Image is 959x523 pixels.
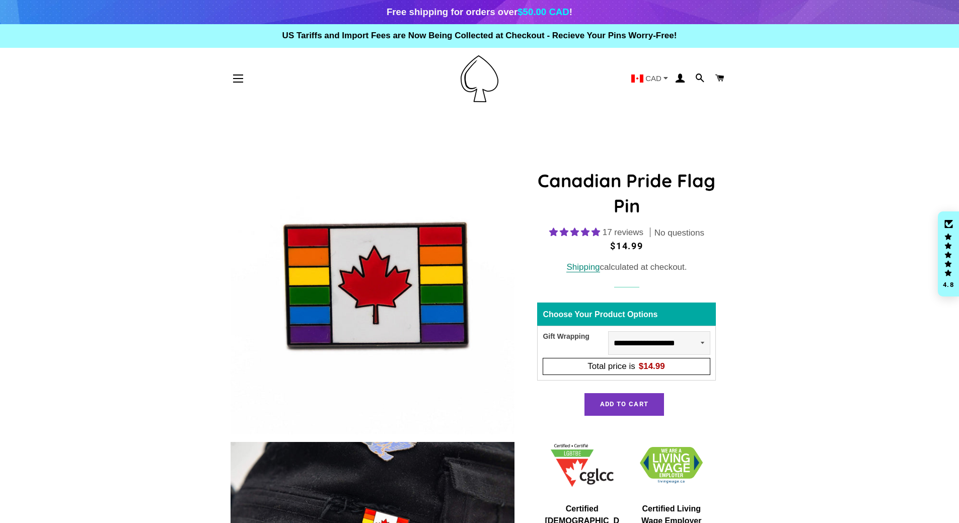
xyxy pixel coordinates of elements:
[551,444,614,487] img: 1705457225.png
[518,7,569,17] span: $50.00 CAD
[603,228,643,237] span: 17 reviews
[654,227,704,239] span: No questions
[537,261,716,274] div: calculated at checkout.
[639,361,665,371] span: $
[610,241,643,251] span: $14.99
[543,331,608,355] div: Gift Wrapping
[938,211,959,297] div: Click to open Judge.me floating reviews tab
[942,281,954,288] div: 4.8
[537,168,716,219] h1: Canadian Pride Flag Pin
[231,150,515,434] img: Canadian Pride Flag Enamel Pin Badge Rainbow Lapel LGBTQ Gay Gift For Her/Him - Pin Ace
[461,55,498,102] img: Pin-Ace
[600,400,648,408] span: Add to Cart
[584,393,664,415] button: Add to Cart
[387,5,572,19] div: Free shipping for orders over !
[549,228,603,237] span: 5.00 stars
[608,331,710,355] select: Gift Wrapping
[643,361,665,371] span: 14.99
[645,74,661,82] span: CAD
[537,303,716,326] div: Choose Your Product Options
[566,262,600,272] a: Shipping
[640,447,703,484] img: 1706832627.png
[546,360,707,373] div: Total price is$14.99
